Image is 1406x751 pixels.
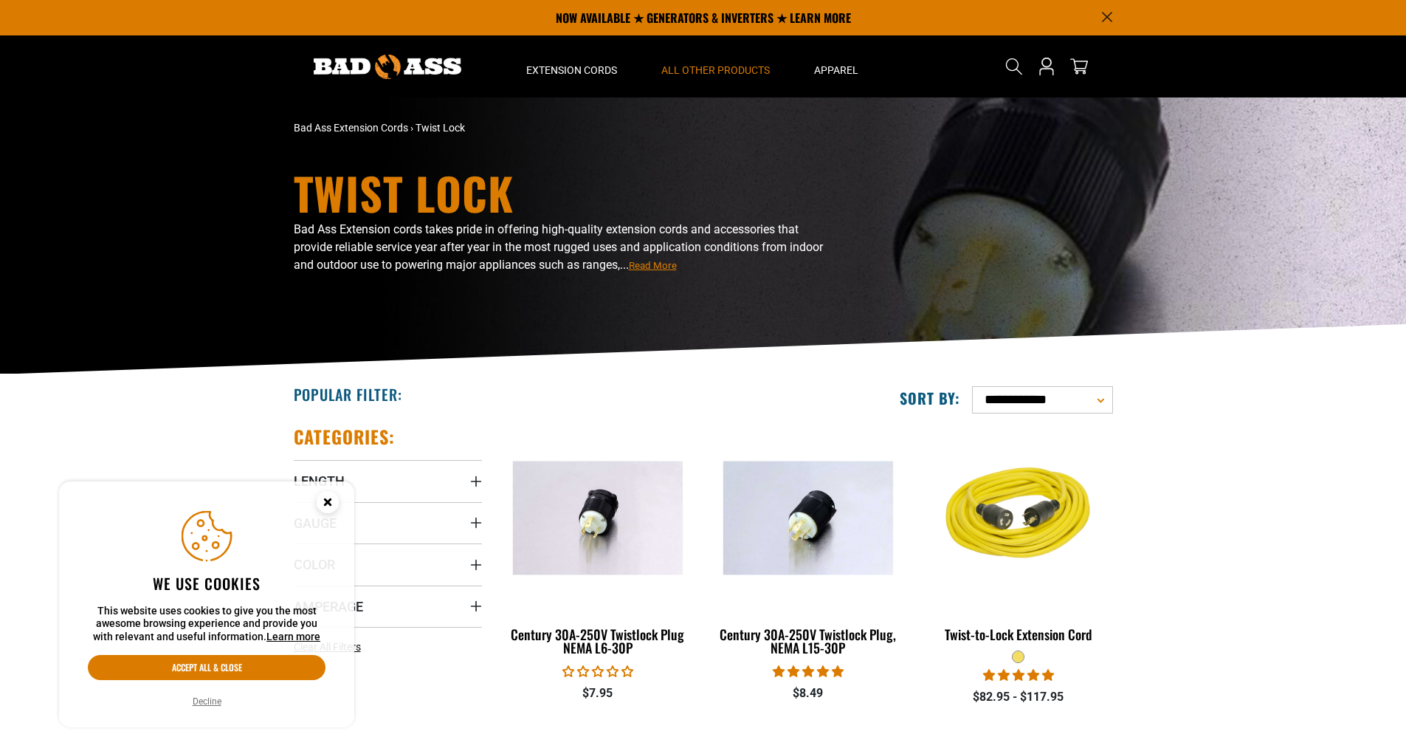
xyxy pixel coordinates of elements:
[294,385,402,404] h2: Popular Filter:
[88,605,325,644] p: This website uses cookies to give you the most awesome browsing experience and provide you with r...
[714,628,902,654] div: Century 30A-250V Twistlock Plug, NEMA L15-30P
[504,425,692,663] a: Century 30A-250V Twistlock Plug NEMA L6-30P Century 30A-250V Twistlock Plug NEMA L6-30P
[410,122,413,134] span: ›
[294,425,396,448] h2: Categories:
[266,631,320,642] a: Learn more
[924,425,1112,650] a: yellow Twist-to-Lock Extension Cord
[294,473,345,490] span: Length
[505,461,691,575] img: Century 30A-250V Twistlock Plug NEMA L6-30P
[639,35,792,97] summary: All Other Products
[294,171,833,215] h1: Twist Lock
[661,64,770,77] span: All Other Products
[294,460,482,501] summary: Length
[715,461,901,575] img: Century 30A-250V Twistlock Plug, NEMA L15-30P
[416,122,465,134] span: Twist Lock
[294,122,408,134] a: Bad Ass Extension Cords
[814,64,858,77] span: Apparel
[504,685,692,702] div: $7.95
[59,481,354,728] aside: Cookie Consent
[562,665,633,679] span: 0.00 stars
[900,388,960,408] label: Sort by:
[294,502,482,543] summary: Gauge
[714,685,902,702] div: $8.49
[714,425,902,663] a: Century 30A-250V Twistlock Plug, NEMA L15-30P Century 30A-250V Twistlock Plug, NEMA L15-30P
[773,665,844,679] span: 5.00 stars
[504,35,639,97] summary: Extension Cords
[188,694,226,709] button: Decline
[629,260,677,271] span: Read More
[526,64,617,77] span: Extension Cords
[924,628,1112,641] div: Twist-to-Lock Extension Cord
[294,221,833,274] p: Bad Ass Extension cords takes pride in offering high-quality extension cords and accessories that...
[924,688,1112,706] div: $82.95 - $117.95
[314,55,461,79] img: Bad Ass Extension Cords
[294,543,482,585] summary: Color
[294,120,833,136] nav: breadcrumbs
[983,668,1054,682] span: 5.00 stars
[504,628,692,654] div: Century 30A-250V Twistlock Plug NEMA L6-30P
[88,574,325,593] h2: We use cookies
[294,586,482,627] summary: Amperage
[926,433,1112,603] img: yellow
[1002,55,1026,78] summary: Search
[792,35,881,97] summary: Apparel
[88,655,325,680] button: Accept all & close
